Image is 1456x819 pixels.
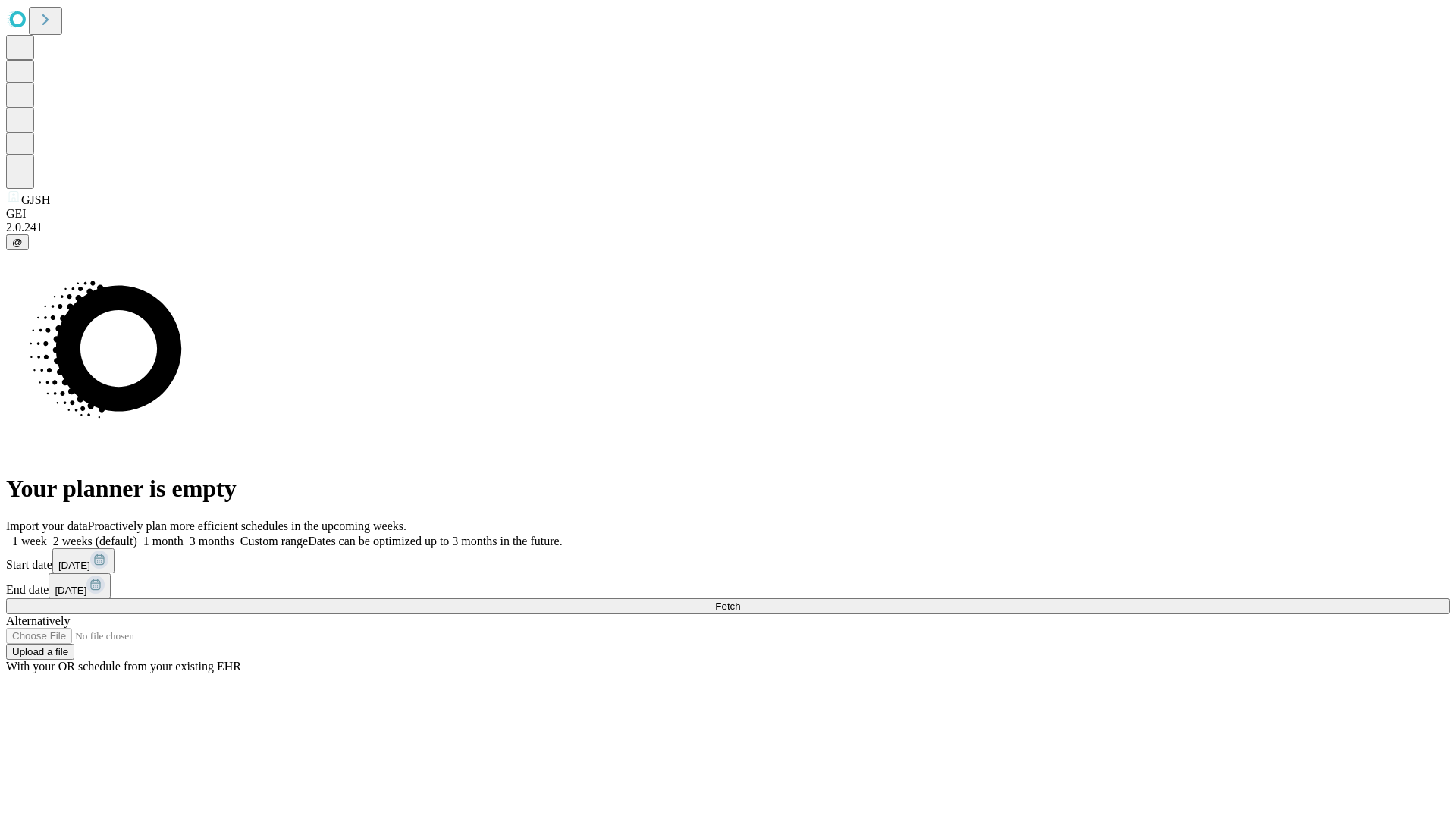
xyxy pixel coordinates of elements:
span: [DATE] [55,585,86,596]
div: 2.0.241 [6,221,1450,234]
div: GEI [6,207,1450,221]
span: 2 weeks (default) [53,535,137,548]
span: 3 months [190,535,234,548]
span: GJSH [21,193,50,206]
span: 1 month [143,535,184,548]
span: Dates can be optimized up to 3 months in the future. [308,535,562,548]
span: Fetch [715,601,740,612]
button: Fetch [6,598,1450,614]
span: Custom range [240,535,308,548]
span: [DATE] [58,560,90,571]
span: 1 week [12,535,47,548]
span: With your OR schedule from your existing EHR [6,660,241,673]
span: Import your data [6,519,88,532]
button: Upload a file [6,644,74,660]
div: Start date [6,548,1450,573]
span: @ [12,237,23,248]
button: [DATE] [49,573,111,598]
button: [DATE] [52,548,115,573]
div: End date [6,573,1450,598]
h1: Your planner is empty [6,475,1450,503]
span: Alternatively [6,614,70,627]
span: Proactively plan more efficient schedules in the upcoming weeks. [88,519,406,532]
button: @ [6,234,29,250]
